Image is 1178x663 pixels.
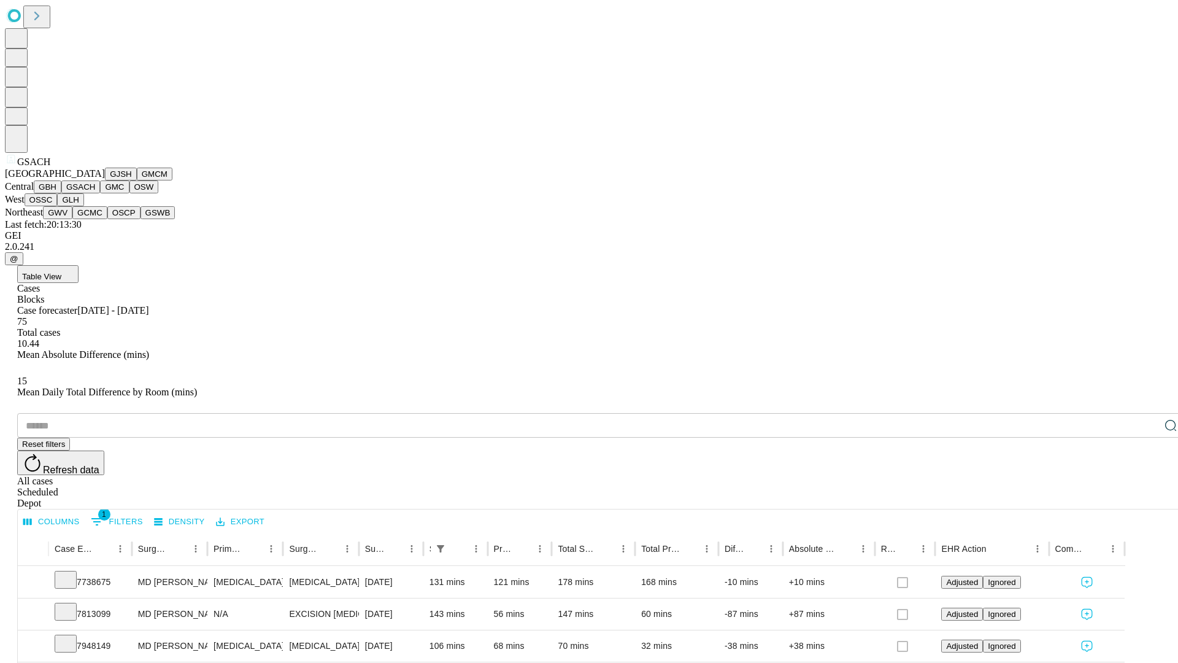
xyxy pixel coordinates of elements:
[1055,544,1086,554] div: Comments
[837,540,855,557] button: Sort
[789,567,869,598] div: +10 mins
[531,540,549,557] button: Menu
[263,540,280,557] button: Menu
[105,168,137,180] button: GJSH
[641,567,712,598] div: 168 mins
[100,180,129,193] button: GMC
[214,630,277,662] div: [MEDICAL_DATA]
[5,241,1173,252] div: 2.0.241
[17,157,50,167] span: GSACH
[214,599,277,630] div: N/A
[17,376,27,386] span: 15
[983,608,1020,621] button: Ignored
[138,544,169,554] div: Surgeon Name
[22,272,61,281] span: Table View
[789,630,869,662] div: +38 mins
[915,540,932,557] button: Menu
[598,540,615,557] button: Sort
[432,540,449,557] button: Show filters
[494,567,546,598] div: 121 mins
[17,338,39,349] span: 10.44
[107,206,141,219] button: OSCP
[365,567,417,598] div: [DATE]
[988,540,1005,557] button: Sort
[138,599,201,630] div: MD [PERSON_NAME] [PERSON_NAME] Md
[98,508,110,521] span: 1
[946,610,978,619] span: Adjusted
[245,540,263,557] button: Sort
[641,599,712,630] div: 60 mins
[151,513,208,532] button: Density
[88,512,146,532] button: Show filters
[1029,540,1046,557] button: Menu
[5,252,23,265] button: @
[57,193,83,206] button: GLH
[213,513,268,532] button: Export
[24,604,42,626] button: Expand
[725,630,777,662] div: -38 mins
[365,544,385,554] div: Surgery Date
[17,265,79,283] button: Table View
[43,206,72,219] button: GWV
[558,630,629,662] div: 70 mins
[289,599,352,630] div: EXCISION [MEDICAL_DATA] LESION EXCEPT [MEDICAL_DATA] SCALP NECK 4 PLUS CM
[881,544,897,554] div: Resolved in EHR
[141,206,175,219] button: GSWB
[43,465,99,475] span: Refresh data
[494,630,546,662] div: 68 mins
[17,305,77,316] span: Case forecaster
[5,230,1173,241] div: GEI
[941,576,983,589] button: Adjusted
[17,387,197,397] span: Mean Daily Total Difference by Room (mins)
[339,540,356,557] button: Menu
[429,630,482,662] div: 106 mins
[17,327,60,338] span: Total cases
[898,540,915,557] button: Sort
[365,630,417,662] div: [DATE]
[763,540,780,557] button: Menu
[725,599,777,630] div: -87 mins
[983,576,1020,589] button: Ignored
[429,599,482,630] div: 143 mins
[289,630,352,662] div: [MEDICAL_DATA] BONE NEEDLE SUPERFICIAL
[214,567,277,598] div: [MEDICAL_DATA]
[946,642,978,651] span: Adjusted
[61,180,100,193] button: GSACH
[10,254,18,263] span: @
[450,540,468,557] button: Sort
[641,544,680,554] div: Total Predicted Duration
[289,567,352,598] div: [MEDICAL_DATA] REPAIR [MEDICAL_DATA] INITIAL
[5,168,105,179] span: [GEOGRAPHIC_DATA]
[941,608,983,621] button: Adjusted
[55,544,93,554] div: Case Epic Id
[983,640,1020,653] button: Ignored
[681,540,698,557] button: Sort
[365,599,417,630] div: [DATE]
[725,567,777,598] div: -10 mins
[403,540,420,557] button: Menu
[24,572,42,594] button: Expand
[170,540,187,557] button: Sort
[558,567,629,598] div: 178 mins
[5,219,82,230] span: Last fetch: 20:13:30
[725,544,744,554] div: Difference
[988,578,1015,587] span: Ignored
[17,438,70,451] button: Reset filters
[494,599,546,630] div: 56 mins
[745,540,763,557] button: Sort
[20,513,83,532] button: Select columns
[17,349,149,360] span: Mean Absolute Difference (mins)
[558,599,629,630] div: 147 mins
[946,578,978,587] span: Adjusted
[55,630,126,662] div: 7948149
[429,567,482,598] div: 131 mins
[129,180,159,193] button: OSW
[321,540,339,557] button: Sort
[1104,540,1122,557] button: Menu
[187,540,204,557] button: Menu
[5,194,25,204] span: West
[941,544,986,554] div: EHR Action
[137,168,172,180] button: GMCM
[5,207,43,217] span: Northeast
[429,544,431,554] div: Scheduled In Room Duration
